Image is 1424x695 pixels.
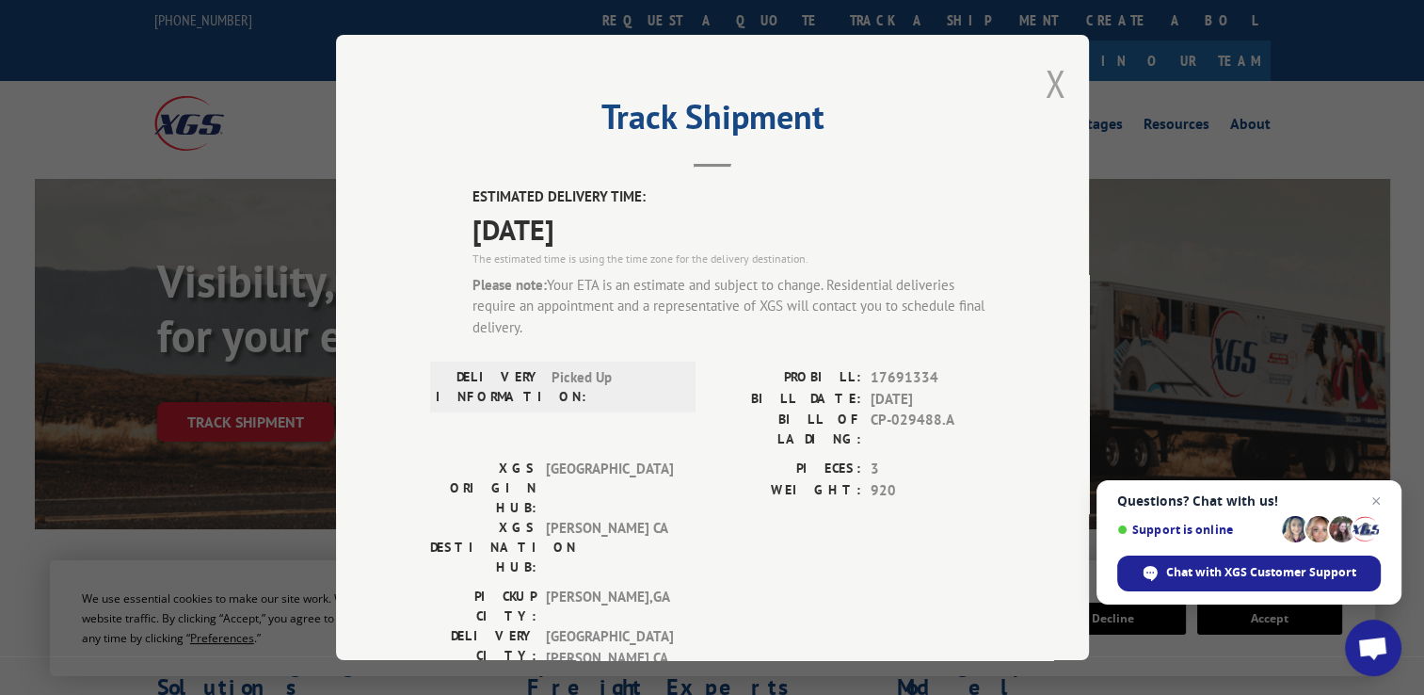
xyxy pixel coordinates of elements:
label: BILL OF LADING: [712,410,861,449]
div: The estimated time is using the time zone for the delivery destination. [472,250,995,267]
label: XGS DESTINATION HUB: [430,518,536,577]
label: PIECES: [712,459,861,480]
span: [PERSON_NAME] CA [546,518,673,577]
label: BILL DATE: [712,388,861,410]
span: Questions? Chat with us! [1117,493,1381,509]
label: XGS ORIGIN HUB: [430,459,536,518]
span: Support is online [1117,523,1275,537]
span: [DATE] [871,388,995,410]
strong: Please note: [472,275,547,293]
span: 920 [871,479,995,501]
div: Your ETA is an estimate and subject to change. Residential deliveries require an appointment and ... [472,274,995,338]
span: 17691334 [871,367,995,389]
label: PICKUP CITY: [430,587,536,626]
span: Picked Up [552,367,679,407]
span: [DATE] [472,207,995,250]
span: 3 [871,459,995,480]
div: Open chat [1345,620,1401,676]
div: Chat with XGS Customer Support [1117,556,1381,591]
label: WEIGHT: [712,479,861,501]
span: [PERSON_NAME] , GA [546,587,673,626]
span: [GEOGRAPHIC_DATA][PERSON_NAME] , CA [546,626,673,669]
h2: Track Shipment [430,104,995,139]
span: Chat with XGS Customer Support [1166,564,1356,581]
label: DELIVERY CITY: [430,626,536,669]
button: Close modal [1045,58,1065,108]
label: DELIVERY INFORMATION: [436,367,542,407]
span: [GEOGRAPHIC_DATA] [546,459,673,518]
span: Close chat [1365,490,1387,512]
label: PROBILL: [712,367,861,389]
span: CP-029488.A [871,410,995,449]
label: ESTIMATED DELIVERY TIME: [472,186,995,208]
